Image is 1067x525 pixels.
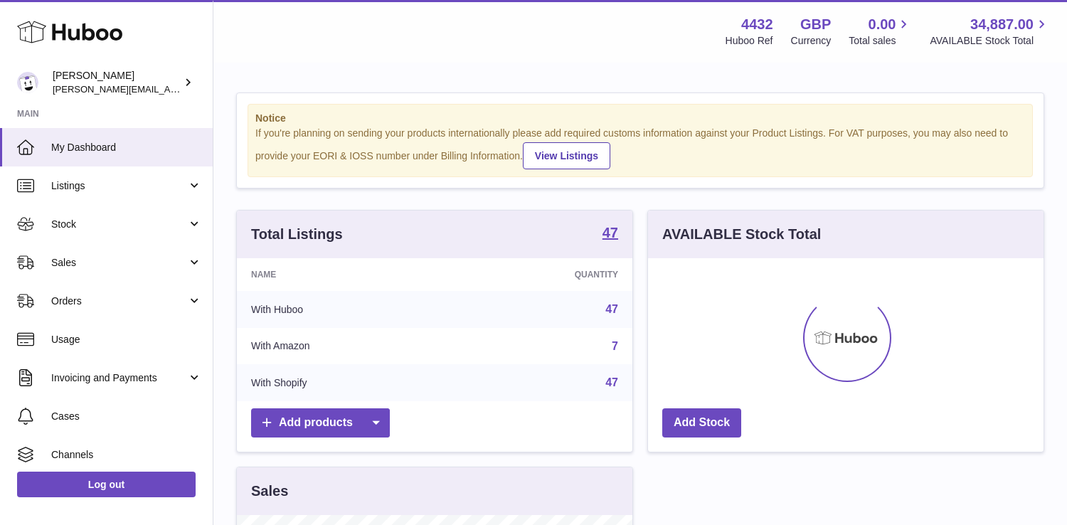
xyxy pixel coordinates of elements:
a: 7 [612,340,618,352]
a: Add Stock [662,408,741,437]
a: 47 [605,376,618,388]
span: AVAILABLE Stock Total [930,34,1050,48]
strong: 4432 [741,15,773,34]
th: Quantity [453,258,632,291]
span: Invoicing and Payments [51,371,187,385]
a: 34,887.00 AVAILABLE Stock Total [930,15,1050,48]
strong: 47 [602,226,618,240]
div: Currency [791,34,832,48]
span: My Dashboard [51,141,202,154]
h3: Sales [251,482,288,501]
div: If you're planning on sending your products internationally please add required customs informati... [255,127,1025,169]
td: With Huboo [237,291,453,328]
span: Channels [51,448,202,462]
a: Add products [251,408,390,437]
span: Orders [51,295,187,308]
img: akhil@amalachai.com [17,72,38,93]
strong: Notice [255,112,1025,125]
a: 47 [602,226,618,243]
th: Name [237,258,453,291]
span: 34,887.00 [970,15,1034,34]
a: Log out [17,472,196,497]
span: Usage [51,333,202,346]
span: Total sales [849,34,912,48]
td: With Amazon [237,328,453,365]
h3: Total Listings [251,225,343,244]
a: View Listings [523,142,610,169]
span: Sales [51,256,187,270]
div: [PERSON_NAME] [53,69,181,96]
td: With Shopify [237,364,453,401]
span: Cases [51,410,202,423]
span: 0.00 [869,15,896,34]
span: [PERSON_NAME][EMAIL_ADDRESS][DOMAIN_NAME] [53,83,285,95]
span: Listings [51,179,187,193]
a: 47 [605,303,618,315]
span: Stock [51,218,187,231]
h3: AVAILABLE Stock Total [662,225,821,244]
div: Huboo Ref [726,34,773,48]
strong: GBP [800,15,831,34]
a: 0.00 Total sales [849,15,912,48]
